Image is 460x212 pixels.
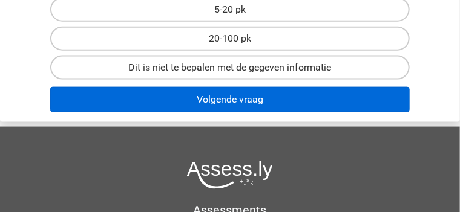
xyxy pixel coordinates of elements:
label: Dit is niet te bepalen met de gegeven informatie [50,56,410,80]
label: 20-100 pk [50,27,410,51]
button: Volgende vraag [50,87,410,112]
img: Assessly logo [187,161,273,189]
